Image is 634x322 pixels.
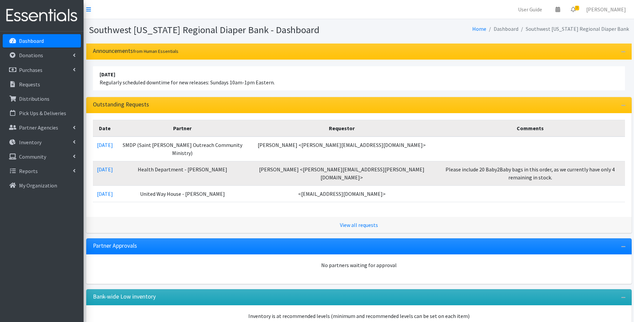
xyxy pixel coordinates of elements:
[19,95,49,102] p: Distributions
[93,293,156,300] h3: Bank-wide Low inventory
[117,161,248,185] td: Health Department - [PERSON_NAME]
[19,37,44,44] p: Dashboard
[19,139,41,146] p: Inventory
[97,142,113,148] a: [DATE]
[19,110,66,116] p: Pick Ups & Deliveries
[248,137,435,161] td: [PERSON_NAME] <[PERSON_NAME][EMAIL_ADDRESS][DOMAIN_NAME]>
[3,136,81,149] a: Inventory
[3,49,81,62] a: Donations
[248,161,435,185] td: [PERSON_NAME] <[PERSON_NAME][EMAIL_ADDRESS][PERSON_NAME][DOMAIN_NAME]>
[3,63,81,77] a: Purchases
[3,179,81,192] a: My Organization
[93,261,625,269] div: No partners waiting for approval
[3,4,81,27] img: HumanEssentials
[3,34,81,48] a: Dashboard
[19,124,58,131] p: Partner Agencies
[89,24,357,36] h1: Southwest [US_STATE] Regional Diaper Bank - Dashboard
[93,120,117,137] th: Date
[133,48,178,54] small: from Human Essentials
[513,3,547,16] a: User Guide
[93,242,137,249] h3: Partner Approvals
[248,120,435,137] th: Requestor
[93,66,625,90] li: Regularly scheduled downtime for new releases: Sundays 10am-1pm Eastern.
[93,48,178,55] h3: Announcements
[435,161,625,185] td: Please include 20 Baby2Baby bags in this order, as we currently have only 4 remaining in stock.
[472,25,486,32] a: Home
[435,120,625,137] th: Comments
[93,312,625,320] p: Inventory is at recommended levels (minimum and recommended levels can be set on each item)
[3,92,81,105] a: Distributions
[581,3,631,16] a: [PERSON_NAME]
[3,106,81,120] a: Pick Ups & Deliveries
[565,3,581,16] a: 3
[93,101,149,108] h3: Outstanding Requests
[3,78,81,91] a: Requests
[3,121,81,134] a: Partner Agencies
[117,137,248,161] td: SMDP (Saint [PERSON_NAME] Outreach Community Ministry)
[575,6,579,10] span: 3
[248,185,435,202] td: <[EMAIL_ADDRESS][DOMAIN_NAME]>
[100,71,115,78] strong: [DATE]
[117,185,248,202] td: United Way House - [PERSON_NAME]
[97,166,113,173] a: [DATE]
[117,120,248,137] th: Partner
[3,150,81,163] a: Community
[486,24,518,34] li: Dashboard
[19,81,40,88] p: Requests
[19,52,43,59] p: Donations
[19,182,57,189] p: My Organization
[19,153,46,160] p: Community
[518,24,629,34] li: Southwest [US_STATE] Regional Diaper Bank
[97,190,113,197] a: [DATE]
[3,164,81,178] a: Reports
[19,168,38,174] p: Reports
[340,222,378,228] a: View all requests
[19,67,42,73] p: Purchases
